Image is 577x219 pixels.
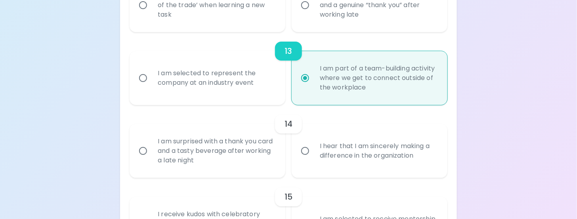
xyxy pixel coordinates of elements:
[285,45,292,57] h6: 13
[285,118,292,130] h6: 14
[151,127,281,175] div: I am surprised with a thank you card and a tasty beverage after working a late night
[130,105,447,178] div: choice-group-check
[130,32,447,105] div: choice-group-check
[313,132,443,170] div: I hear that I am sincerely making a difference in the organization
[151,59,281,97] div: I am selected to represent the company at an industry event
[313,54,443,102] div: I am part of a team-building activity where we get to connect outside of the workplace
[285,190,292,203] h6: 15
